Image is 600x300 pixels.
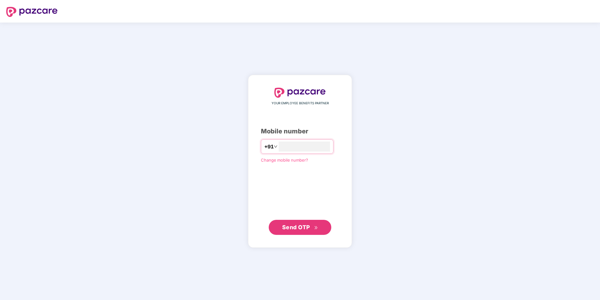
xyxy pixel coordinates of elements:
[269,220,331,235] button: Send OTPdouble-right
[6,7,58,17] img: logo
[282,224,310,230] span: Send OTP
[274,88,326,98] img: logo
[264,143,274,151] span: +91
[274,145,277,148] span: down
[272,101,329,106] span: YOUR EMPLOYEE BENEFITS PARTNER
[261,127,339,136] div: Mobile number
[314,226,318,230] span: double-right
[261,158,308,163] a: Change mobile number?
